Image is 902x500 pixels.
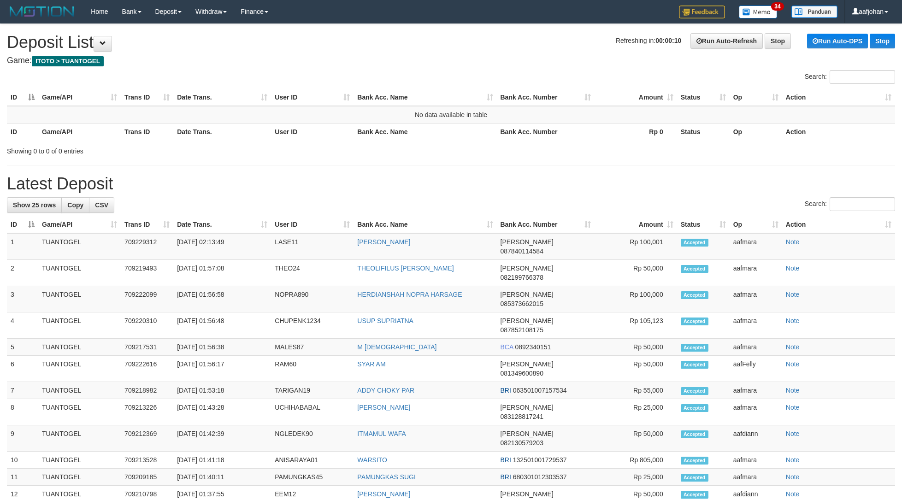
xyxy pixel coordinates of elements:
[805,70,895,84] label: Search:
[730,260,782,286] td: aafmara
[730,89,782,106] th: Op: activate to sort column ascending
[513,456,567,464] span: Copy 132501001729537 to clipboard
[95,201,108,209] span: CSV
[786,404,800,411] a: Note
[173,382,271,399] td: [DATE] 01:53:18
[513,473,567,481] span: Copy 680301012303537 to clipboard
[786,265,800,272] a: Note
[681,361,708,369] span: Accepted
[357,343,436,351] a: M [DEMOGRAPHIC_DATA]
[38,216,121,233] th: Game/API: activate to sort column ascending
[681,291,708,299] span: Accepted
[805,197,895,211] label: Search:
[7,5,77,18] img: MOTION_logo.png
[271,286,354,312] td: NOPRA890
[32,56,104,66] span: ITOTO > TUANTOGEL
[7,89,38,106] th: ID: activate to sort column descending
[357,265,454,272] a: THEOLIFILUS [PERSON_NAME]
[7,233,38,260] td: 1
[786,360,800,368] a: Note
[7,260,38,286] td: 2
[173,339,271,356] td: [DATE] 01:56:38
[38,89,121,106] th: Game/API: activate to sort column ascending
[501,439,543,447] span: Copy 082130579203 to clipboard
[765,33,791,49] a: Stop
[121,260,173,286] td: 709219493
[782,123,895,140] th: Action
[690,33,763,49] a: Run Auto-Refresh
[38,356,121,382] td: TUANTOGEL
[357,291,462,298] a: HERDIANSHAH NOPRA HARSAGE
[807,34,868,48] a: Run Auto-DPS
[595,260,677,286] td: Rp 50,000
[38,312,121,339] td: TUANTOGEL
[501,404,554,411] span: [PERSON_NAME]
[771,2,784,11] span: 34
[681,265,708,273] span: Accepted
[681,457,708,465] span: Accepted
[121,233,173,260] td: 709229312
[7,312,38,339] td: 4
[38,399,121,425] td: TUANTOGEL
[173,89,271,106] th: Date Trans.: activate to sort column ascending
[357,430,406,437] a: ITMAMUL WAFA
[595,216,677,233] th: Amount: activate to sort column ascending
[786,343,800,351] a: Note
[121,399,173,425] td: 709213226
[870,34,895,48] a: Stop
[830,197,895,211] input: Search:
[655,37,681,44] strong: 00:00:10
[786,430,800,437] a: Note
[730,216,782,233] th: Op: activate to sort column ascending
[7,123,38,140] th: ID
[501,360,554,368] span: [PERSON_NAME]
[681,318,708,325] span: Accepted
[38,339,121,356] td: TUANTOGEL
[354,216,496,233] th: Bank Acc. Name: activate to sort column ascending
[730,356,782,382] td: aafFelly
[38,469,121,486] td: TUANTOGEL
[501,291,554,298] span: [PERSON_NAME]
[121,89,173,106] th: Trans ID: activate to sort column ascending
[730,339,782,356] td: aafmara
[173,312,271,339] td: [DATE] 01:56:48
[357,360,385,368] a: SYAR AM
[677,123,730,140] th: Status
[786,456,800,464] a: Note
[7,143,369,156] div: Showing 0 to 0 of 0 entries
[501,456,511,464] span: BRI
[121,425,173,452] td: 709212369
[501,247,543,255] span: Copy 087840114584 to clipboard
[271,382,354,399] td: TARIGAN19
[7,106,895,124] td: No data available in table
[271,425,354,452] td: NGLEDEK90
[730,233,782,260] td: aafmara
[782,89,895,106] th: Action: activate to sort column ascending
[7,399,38,425] td: 8
[121,286,173,312] td: 709222099
[173,286,271,312] td: [DATE] 01:56:58
[515,343,551,351] span: Copy 0892340151 to clipboard
[38,452,121,469] td: TUANTOGEL
[501,317,554,324] span: [PERSON_NAME]
[173,356,271,382] td: [DATE] 01:56:17
[595,89,677,106] th: Amount: activate to sort column ascending
[497,123,595,140] th: Bank Acc. Number
[786,238,800,246] a: Note
[271,123,354,140] th: User ID
[7,469,38,486] td: 11
[595,312,677,339] td: Rp 105,123
[271,452,354,469] td: ANISARAYA01
[89,197,114,213] a: CSV
[121,123,173,140] th: Trans ID
[121,452,173,469] td: 709213528
[681,239,708,247] span: Accepted
[7,56,895,65] h4: Game:
[121,216,173,233] th: Trans ID: activate to sort column ascending
[357,238,410,246] a: [PERSON_NAME]
[271,260,354,286] td: THEO24
[501,490,554,498] span: [PERSON_NAME]
[121,339,173,356] td: 709217531
[173,452,271,469] td: [DATE] 01:41:18
[173,425,271,452] td: [DATE] 01:42:39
